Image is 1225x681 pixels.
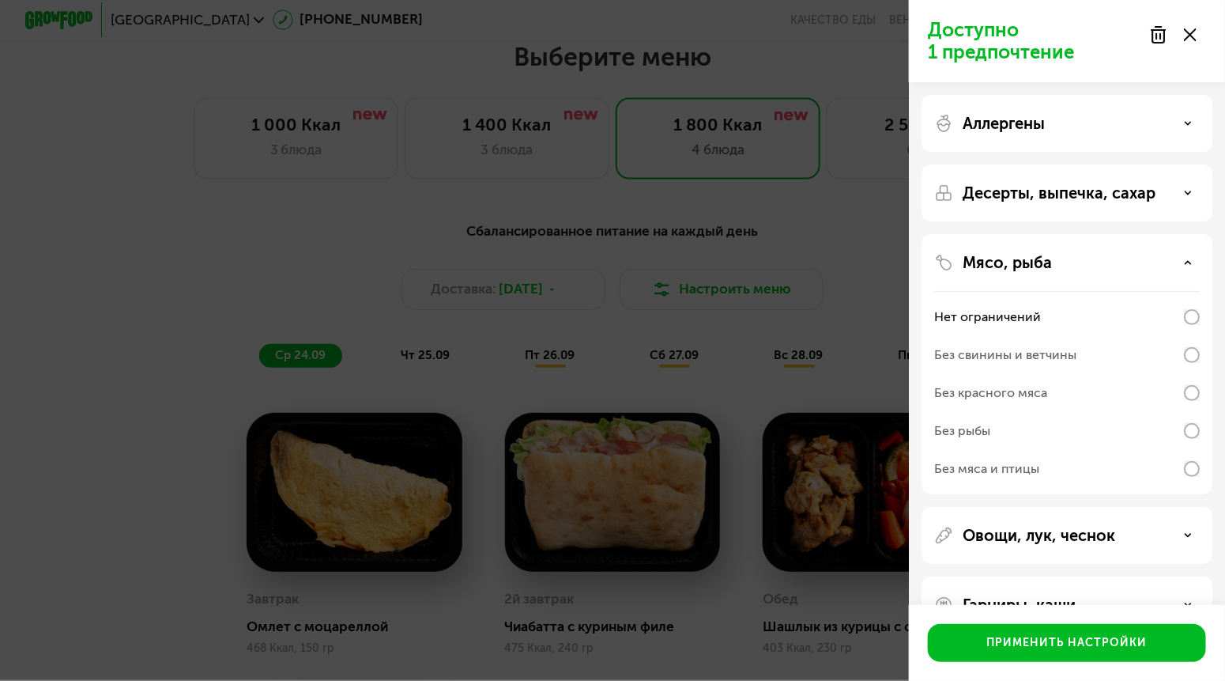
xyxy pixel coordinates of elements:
button: Применить настройки [928,624,1206,662]
p: Гарниры, каши [963,596,1076,615]
p: Доступно 1 предпочтение [928,19,1140,63]
div: Без красного мяса [934,384,1047,403]
div: Без мяса и птицы [934,460,1039,479]
p: Овощи, лук, чеснок [963,526,1115,545]
div: Без свинины и ветчины [934,346,1076,365]
div: Без рыбы [934,422,990,441]
p: Аллергены [963,114,1045,133]
p: Мясо, рыба [963,253,1052,272]
p: Десерты, выпечка, сахар [963,183,1155,202]
div: Нет ограничений [934,308,1041,327]
div: Применить настройки [987,635,1148,651]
